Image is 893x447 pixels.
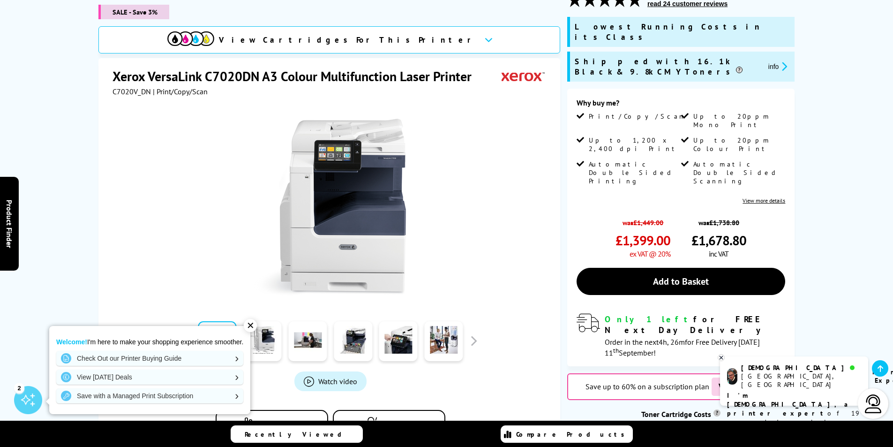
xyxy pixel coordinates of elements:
[113,68,481,85] h1: Xerox VersaLink C7020DN A3 Colour Multifunction Laser Printer
[864,394,883,413] img: user-headset-light.svg
[257,420,302,427] span: Add to Compare
[691,213,746,227] span: was
[56,370,243,385] a: View [DATE] Deals
[615,213,670,227] span: was
[713,409,720,417] sup: Cost per page
[318,377,357,386] span: Watch video
[727,391,861,445] p: of 19 years! I can help you choose the right product
[693,160,783,185] span: Automatic Double Sided Scanning
[294,371,367,391] a: Product_All_Videos
[56,338,243,346] p: I'm here to make your shopping experience smoother.
[244,319,257,332] div: ✕
[605,337,760,357] span: Order in the next for Free Delivery [DATE] 11 September!
[659,337,685,347] span: 4h, 26m
[167,31,214,46] img: cmyk-icon.svg
[589,136,679,153] span: Up to 1,200 x 2,400 dpi Print
[691,232,746,249] span: £1,678.80
[709,249,728,258] span: inc VAT
[709,218,739,227] strike: £1,738.80
[589,112,685,121] span: Print/Copy/Scan
[741,364,861,372] div: [DEMOGRAPHIC_DATA]
[712,378,760,396] span: View
[516,430,630,439] span: Compare Products
[216,410,328,437] button: Add to Compare
[113,87,151,96] span: C7020V_DN
[239,115,422,299] img: Xerox VersaLink C7020DN
[605,314,785,335] div: for FREE Next Day Delivery
[741,372,861,389] div: [GEOGRAPHIC_DATA], [GEOGRAPHIC_DATA]
[385,420,413,427] span: In the Box
[575,22,790,42] span: Lowest Running Costs in its Class
[605,314,693,325] span: Only 1 left
[501,425,633,443] a: Compare Products
[633,218,663,227] strike: £1,449.00
[56,388,243,403] a: Save with a Managed Print Subscription
[333,410,445,437] button: In the Box
[502,68,545,85] img: Xerox
[153,87,208,96] span: | Print/Copy/Scan
[219,35,477,45] span: View Cartridges For This Printer
[615,232,670,249] span: £1,399.00
[727,368,737,385] img: chris-livechat.png
[56,351,243,366] a: Check Out our Printer Buying Guide
[693,136,783,153] span: Up to 20ppm Colour Print
[567,409,795,419] div: Toner Cartridge Costs
[577,314,785,357] div: modal_delivery
[14,383,24,393] div: 2
[56,338,87,346] strong: Welcome!
[5,199,14,248] span: Product Finder
[577,268,785,295] a: Add to Basket
[765,61,790,72] button: promo-description
[575,56,761,77] span: Shipped with 16.1k Black & 9.8k CMY Toners
[743,197,785,204] a: View more details
[613,346,619,355] sup: th
[585,382,709,391] span: Save up to 60% on a subscription plan
[727,391,851,417] b: I'm [DEMOGRAPHIC_DATA], a printer expert
[630,249,670,258] span: ex VAT @ 20%
[245,430,351,439] span: Recently Viewed
[98,5,169,19] span: SALE - Save 3%
[577,98,785,112] div: Why buy me?
[693,112,783,129] span: Up to 20ppm Mono Print
[231,425,363,443] a: Recently Viewed
[589,160,679,185] span: Automatic Double Sided Printing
